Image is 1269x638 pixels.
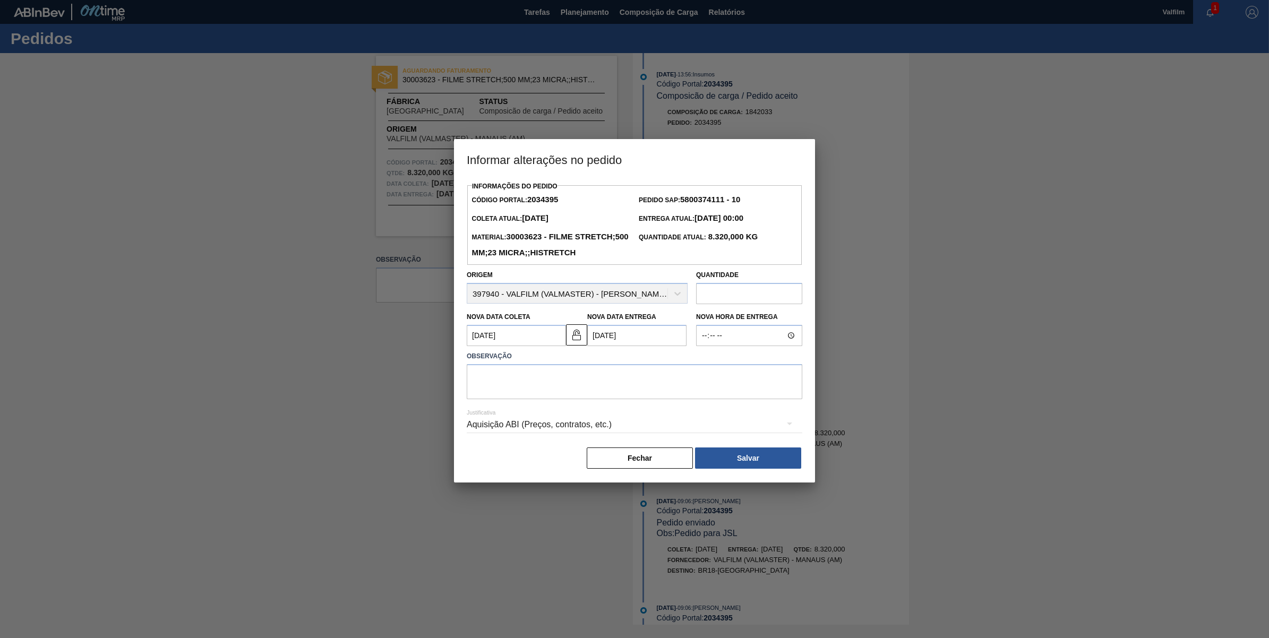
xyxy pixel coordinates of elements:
[694,213,743,222] strong: [DATE] 00:00
[706,232,758,241] strong: 8.320,000 KG
[587,325,687,346] input: dd/mm/yyyy
[639,234,758,241] span: Quantidade Atual:
[587,313,656,321] label: Nova Data Entrega
[471,232,628,257] strong: 30003623 - FILME STRETCH;500 MM;23 MICRA;;HISTRETCH
[639,215,743,222] span: Entrega Atual:
[696,271,739,279] label: Quantidade
[454,139,815,179] h3: Informar alterações no pedido
[472,183,558,190] label: Informações do Pedido
[680,195,740,204] strong: 5800374111 - 10
[522,213,548,222] strong: [DATE]
[570,329,583,341] img: unlocked
[527,195,558,204] strong: 2034395
[471,215,548,222] span: Coleta Atual:
[467,349,802,364] label: Observação
[695,447,801,469] button: Salvar
[467,313,530,321] label: Nova Data Coleta
[467,410,802,439] div: Aquisição ABI (Preços, contratos, etc.)
[467,325,566,346] input: dd/mm/yyyy
[696,309,802,325] label: Nova Hora de Entrega
[587,447,693,469] button: Fechar
[471,234,628,257] span: Material:
[566,324,587,346] button: unlocked
[639,196,740,204] span: Pedido SAP:
[467,271,493,279] label: Origem
[471,196,558,204] span: Código Portal:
